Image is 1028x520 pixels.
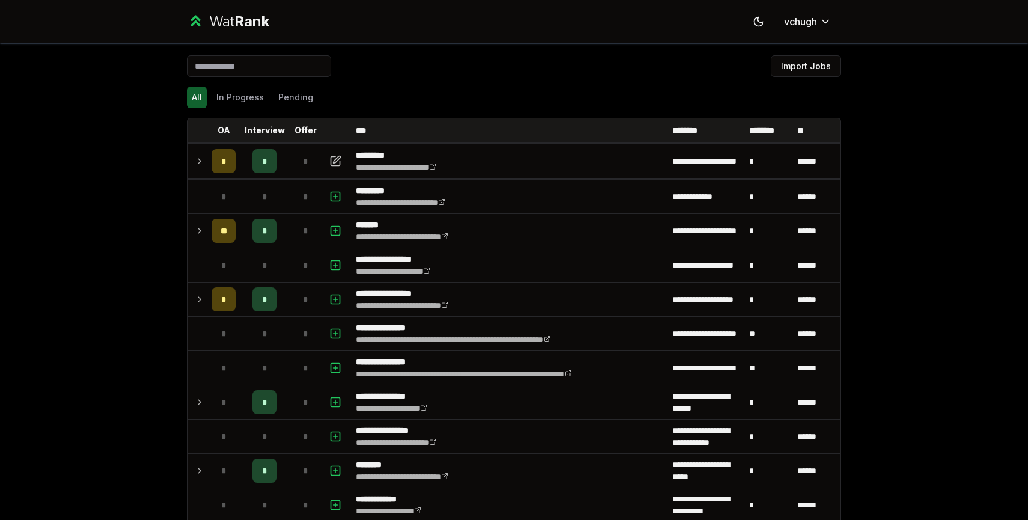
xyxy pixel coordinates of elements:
button: In Progress [212,87,269,108]
div: Wat [209,12,269,31]
p: Offer [295,124,317,136]
p: Interview [245,124,285,136]
a: WatRank [187,12,269,31]
p: OA [218,124,230,136]
button: All [187,87,207,108]
button: Import Jobs [771,55,841,77]
span: Rank [234,13,269,30]
button: vchugh [774,11,841,32]
button: Pending [274,87,318,108]
span: vchugh [784,14,817,29]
